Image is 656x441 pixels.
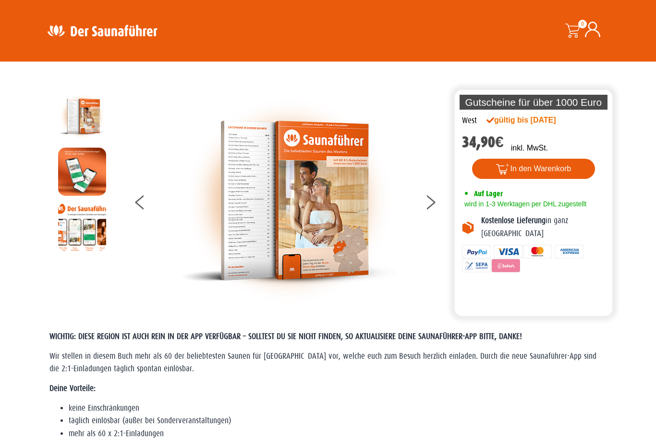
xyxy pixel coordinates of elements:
[49,384,96,393] strong: Deine Vorteile:
[58,92,106,140] img: der-saunafuehrer-2025-west
[486,114,577,126] div: gültig bis [DATE]
[578,20,587,28] span: 0
[472,159,595,179] button: In den Warenkorb
[495,133,504,151] span: €
[511,142,548,154] p: inkl. MwSt.
[69,428,607,440] li: mehr als 60 x 2:1-Einladungen
[460,95,607,110] p: Gutscheine für über 1000 Euro
[481,214,605,240] p: in ganz [GEOGRAPHIC_DATA]
[69,402,607,415] li: keine Einschränkungen
[69,415,607,427] li: täglich einlösbar (außer bei Sonderveranstaltungen)
[462,114,477,127] div: West
[462,133,504,151] bdi: 34,90
[58,148,106,196] img: MOCKUP-iPhone_regional
[58,203,106,251] img: Anleitung7tn
[481,216,546,225] b: Kostenlose Lieferung
[474,189,503,198] span: Auf Lager
[462,200,586,208] span: wird in 1-3 Werktagen per DHL zugestellt
[49,332,522,341] span: WICHTIG: DIESE REGION IST AUCH REIN IN DER APP VERFÜGBAR – SOLLTEST DU SIE NICHT FINDEN, SO AKTUA...
[181,92,397,309] img: der-saunafuehrer-2025-west
[49,352,596,373] span: Wir stellen in diesem Buch mehr als 60 der beliebtesten Saunen für [GEOGRAPHIC_DATA] vor, welche ...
